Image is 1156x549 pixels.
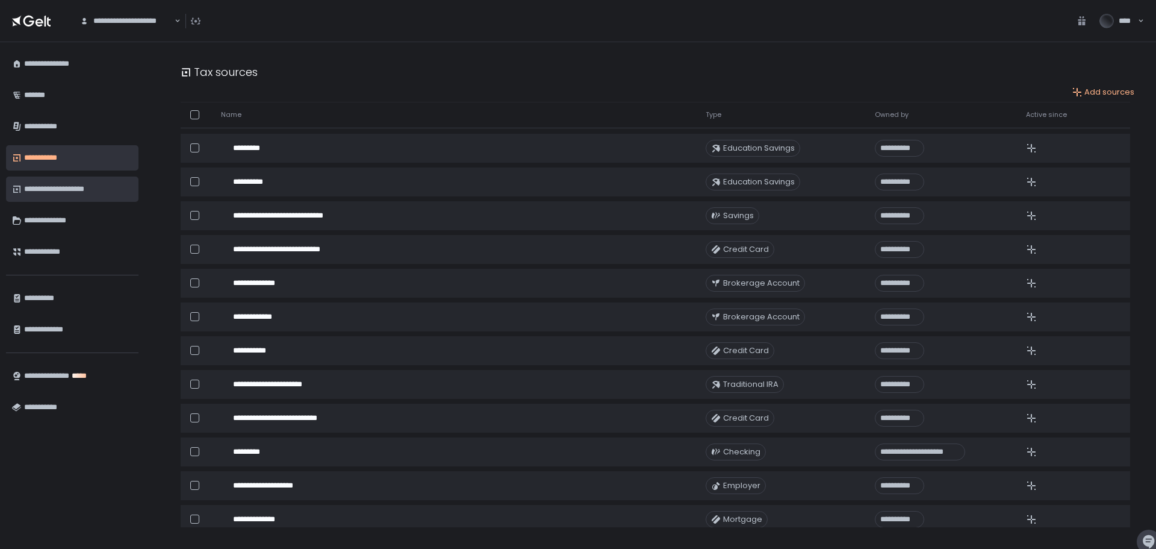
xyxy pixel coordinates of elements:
[723,278,800,289] span: Brokerage Account
[723,345,769,356] span: Credit Card
[723,480,760,491] span: Employer
[723,177,795,187] span: Education Savings
[723,447,760,457] span: Checking
[72,8,181,34] div: Search for option
[1026,110,1067,119] span: Active since
[706,110,721,119] span: Type
[1072,87,1134,98] button: Add sources
[723,210,754,221] span: Savings
[723,143,795,154] span: Education Savings
[723,514,762,525] span: Mortgage
[723,244,769,255] span: Credit Card
[875,110,909,119] span: Owned by
[221,110,241,119] span: Name
[723,379,778,390] span: Traditional IRA
[723,413,769,424] span: Credit Card
[181,64,258,80] div: Tax sources
[723,312,800,322] span: Brokerage Account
